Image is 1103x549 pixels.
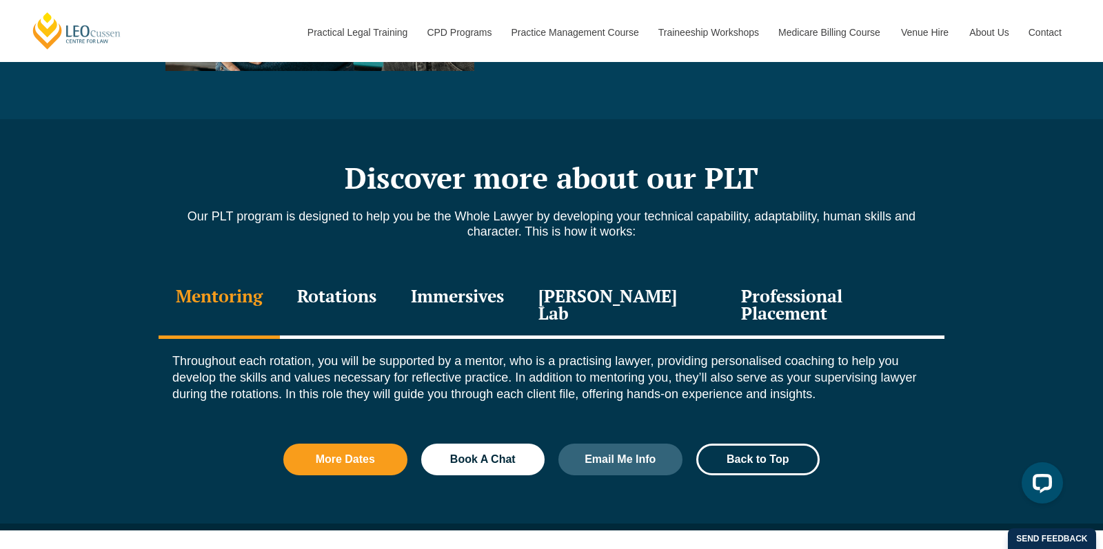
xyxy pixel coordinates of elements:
[421,444,545,475] a: Book A Chat
[394,273,521,339] div: Immersives
[416,3,500,62] a: CPD Programs
[159,160,944,195] h2: Discover more about our PLT
[959,3,1018,62] a: About Us
[727,454,789,465] span: Back to Top
[1011,457,1069,515] iframe: LiveChat chat widget
[501,3,648,62] a: Practice Management Course
[280,273,394,339] div: Rotations
[724,273,944,339] div: Professional Placement
[316,454,375,465] span: More Dates
[172,353,931,402] p: Throughout each rotation, you will be supported by a mentor, who is a practising lawyer, providin...
[450,454,516,465] span: Book A Chat
[558,444,682,475] a: Email Me Info
[648,3,768,62] a: Traineeship Workshops
[1018,3,1072,62] a: Contact
[283,444,407,475] a: More Dates
[31,11,123,50] a: [PERSON_NAME] Centre for Law
[768,3,891,62] a: Medicare Billing Course
[585,454,656,465] span: Email Me Info
[891,3,959,62] a: Venue Hire
[159,209,944,239] p: Our PLT program is designed to help you be the Whole Lawyer by developing your technical capabili...
[297,3,417,62] a: Practical Legal Training
[696,444,820,475] a: Back to Top
[521,273,724,339] div: [PERSON_NAME] Lab
[159,273,280,339] div: Mentoring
